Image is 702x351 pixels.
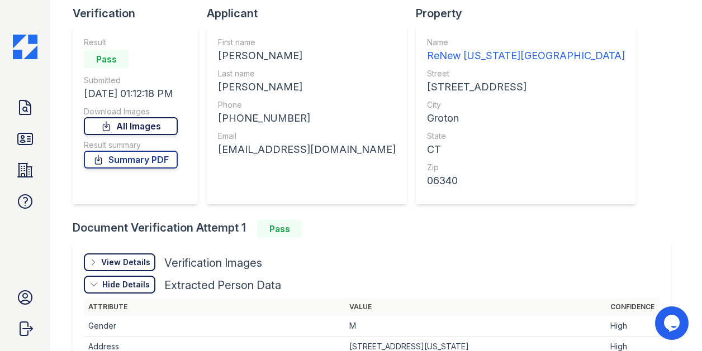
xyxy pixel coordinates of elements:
[84,86,178,102] div: [DATE] 01:12:18 PM
[345,298,606,316] th: Value
[218,131,396,142] div: Email
[655,306,691,340] iframe: chat widget
[427,37,625,64] a: Name ReNew [US_STATE][GEOGRAPHIC_DATA]
[84,37,178,48] div: Result
[416,6,645,21] div: Property
[73,6,207,21] div: Verification
[606,298,660,316] th: Confidence
[427,173,625,189] div: 06340
[84,316,345,336] td: Gender
[427,48,625,64] div: ReNew [US_STATE][GEOGRAPHIC_DATA]
[427,162,625,173] div: Zip
[218,68,396,79] div: Last name
[84,298,345,316] th: Attribute
[84,117,178,135] a: All Images
[102,279,150,290] div: Hide Details
[164,277,281,293] div: Extracted Person Data
[164,255,262,271] div: Verification Images
[84,75,178,86] div: Submitted
[257,220,302,238] div: Pass
[427,131,625,142] div: State
[427,79,625,95] div: [STREET_ADDRESS]
[427,99,625,110] div: City
[427,68,625,79] div: Street
[84,50,129,68] div: Pass
[84,151,178,169] a: Summary PDF
[218,142,396,157] div: [EMAIL_ADDRESS][DOMAIN_NAME]
[84,140,178,151] div: Result summary
[218,110,396,126] div: [PHONE_NUMBER]
[218,37,396,48] div: First name
[345,316,606,336] td: M
[218,99,396,110] div: Phone
[101,257,150,268] div: View Details
[427,110,625,126] div: Groton
[606,316,660,336] td: High
[218,48,396,64] div: [PERSON_NAME]
[427,37,625,48] div: Name
[427,142,625,157] div: CT
[218,79,396,95] div: [PERSON_NAME]
[207,6,416,21] div: Applicant
[73,220,680,238] div: Document Verification Attempt 1
[13,35,37,59] img: CE_Icon_Blue-c292c112584629df590d857e76928e9f676e5b41ef8f769ba2f05ee15b207248.png
[84,106,178,117] div: Download Images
